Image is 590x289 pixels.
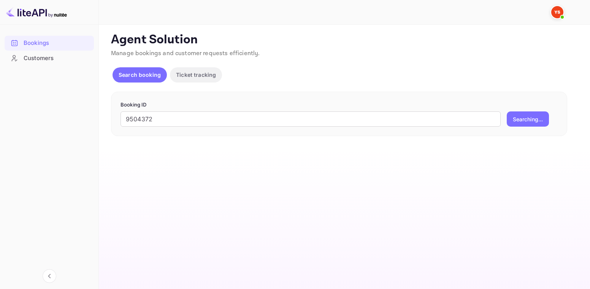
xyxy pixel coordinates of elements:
[6,6,67,18] img: LiteAPI logo
[24,39,90,48] div: Bookings
[5,51,94,66] div: Customers
[507,111,549,127] button: Searching...
[24,54,90,63] div: Customers
[111,49,260,57] span: Manage bookings and customer requests efficiently.
[121,111,501,127] input: Enter Booking ID (e.g., 63782194)
[119,71,161,79] p: Search booking
[43,269,56,283] button: Collapse navigation
[121,101,558,109] p: Booking ID
[551,6,563,18] img: Yandex Support
[5,36,94,51] div: Bookings
[111,32,576,48] p: Agent Solution
[5,36,94,50] a: Bookings
[176,71,216,79] p: Ticket tracking
[5,51,94,65] a: Customers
